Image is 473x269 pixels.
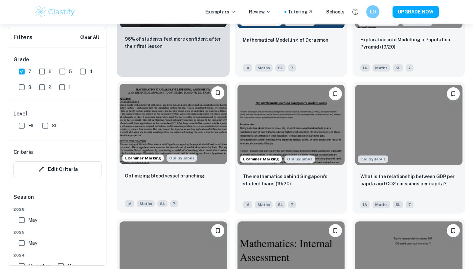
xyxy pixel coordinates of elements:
[372,201,390,208] span: Maths
[123,155,164,161] span: Examiner Marking
[13,206,101,212] span: 2026
[360,201,370,208] span: IA
[355,85,462,165] img: Maths IA example thumbnail: What is the relationship between GDP per
[288,201,296,208] span: 7
[284,155,315,163] span: Old Syllabus
[28,84,31,91] span: 3
[211,224,224,237] button: Bookmark
[372,64,390,72] span: Maths
[243,36,328,44] p: Mathematical Modelling of Doraemon
[243,64,252,72] span: IA
[52,122,57,129] span: SL
[28,239,37,247] span: May
[28,217,37,224] span: May
[49,84,51,91] span: 2
[243,173,340,187] p: The mathematics behind Singapore's student loans (19/20)
[205,8,236,15] p: Exemplars
[350,6,361,17] button: Help and Feedback
[406,64,414,72] span: 7
[137,200,155,207] span: Maths
[288,8,313,15] a: Tutoring
[13,161,101,177] button: Edit Criteria
[358,155,388,163] div: Although this IA is written for the old math syllabus (last exam in November 2020), the current I...
[329,87,342,100] button: Bookmark
[28,68,31,75] span: 7
[79,32,101,42] button: Clear All
[360,173,457,187] p: What is the relationship between GDP per capita and CO2 emissions per capita?
[255,64,273,72] span: Maths
[211,86,224,99] button: Bookmark
[13,33,33,42] h6: Filters
[393,201,403,208] span: SL
[117,82,230,214] a: Examiner MarkingAlthough this IA is written for the old math syllabus (last exam in November 2020...
[288,64,296,72] span: 7
[125,172,204,179] p: Optimizing blood vessel branching
[360,36,457,51] p: Exploration into Modelling a Population Pyramid (19/20)
[157,200,168,207] span: SL
[69,84,71,91] span: 1
[326,8,345,15] a: Schools
[447,224,460,237] button: Bookmark
[120,84,227,164] img: Maths IA example thumbnail: Optimizing blood vessel branching
[13,252,101,258] span: 2024
[167,155,197,162] div: Although this IA is written for the old math syllabus (last exam in November 2020), the current I...
[28,122,34,129] span: HL
[167,155,197,162] span: Old Syllabus
[358,155,388,163] span: Old Syllabus
[69,68,72,75] span: 5
[13,229,101,235] span: 2025
[284,155,315,163] div: Although this IA is written for the old math syllabus (last exam in November 2020), the current I...
[393,6,439,18] button: UPGRADE NOW
[13,56,101,64] h6: Grade
[447,87,460,100] button: Bookmark
[393,64,403,72] span: SL
[170,200,178,207] span: 7
[13,148,33,156] h6: Criteria
[13,110,101,118] h6: Level
[237,85,345,165] img: Maths IA example thumbnail: The mathematics behind Singapore's stude
[406,201,414,208] span: 7
[275,201,285,208] span: SL
[352,82,465,214] a: Although this IA is written for the old math syllabus (last exam in November 2020), the current I...
[360,64,370,72] span: IA
[329,224,342,237] button: Bookmark
[240,156,282,162] span: Examiner Marking
[49,68,52,75] span: 6
[366,5,379,18] button: LÖ
[89,68,93,75] span: 4
[369,8,377,15] h6: LÖ
[243,201,252,208] span: IA
[255,201,273,208] span: Maths
[249,8,271,15] p: Review
[125,35,222,50] p: 96% of students feel more confident after their first lesson
[13,193,101,206] h6: Session
[34,5,76,18] img: Clastify logo
[235,82,348,214] a: Examiner MarkingAlthough this IA is written for the old math syllabus (last exam in November 2020...
[275,64,285,72] span: SL
[125,200,134,207] span: IA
